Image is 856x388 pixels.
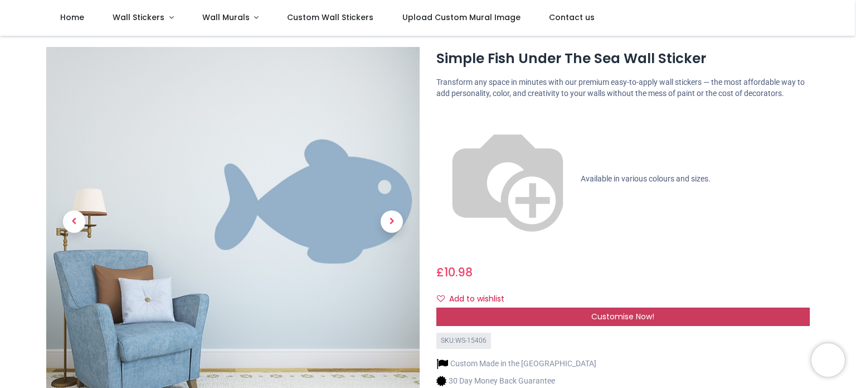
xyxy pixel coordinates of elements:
[287,12,373,23] span: Custom Wall Stickers
[581,174,711,183] span: Available in various colours and sizes.
[60,12,84,23] span: Home
[46,99,102,344] a: Previous
[436,77,810,99] p: Transform any space in minutes with our premium easy-to-apply wall stickers — the most affordable...
[436,49,810,68] h1: Simple Fish Under The Sea Wall Sticker
[402,12,521,23] span: Upload Custom Mural Image
[436,375,596,387] li: 30 Day Money Back Guarantee
[364,99,420,344] a: Next
[436,108,579,251] img: color-wheel.png
[437,295,445,303] i: Add to wishlist
[63,210,85,233] span: Previous
[444,264,473,280] span: 10.98
[381,210,403,233] span: Next
[549,12,595,23] span: Contact us
[436,333,491,349] div: SKU: WS-15406
[202,12,250,23] span: Wall Murals
[811,343,845,377] iframe: Brevo live chat
[436,290,514,309] button: Add to wishlistAdd to wishlist
[436,264,473,280] span: £
[436,358,596,370] li: Custom Made in the [GEOGRAPHIC_DATA]
[113,12,164,23] span: Wall Stickers
[591,311,654,322] span: Customise Now!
